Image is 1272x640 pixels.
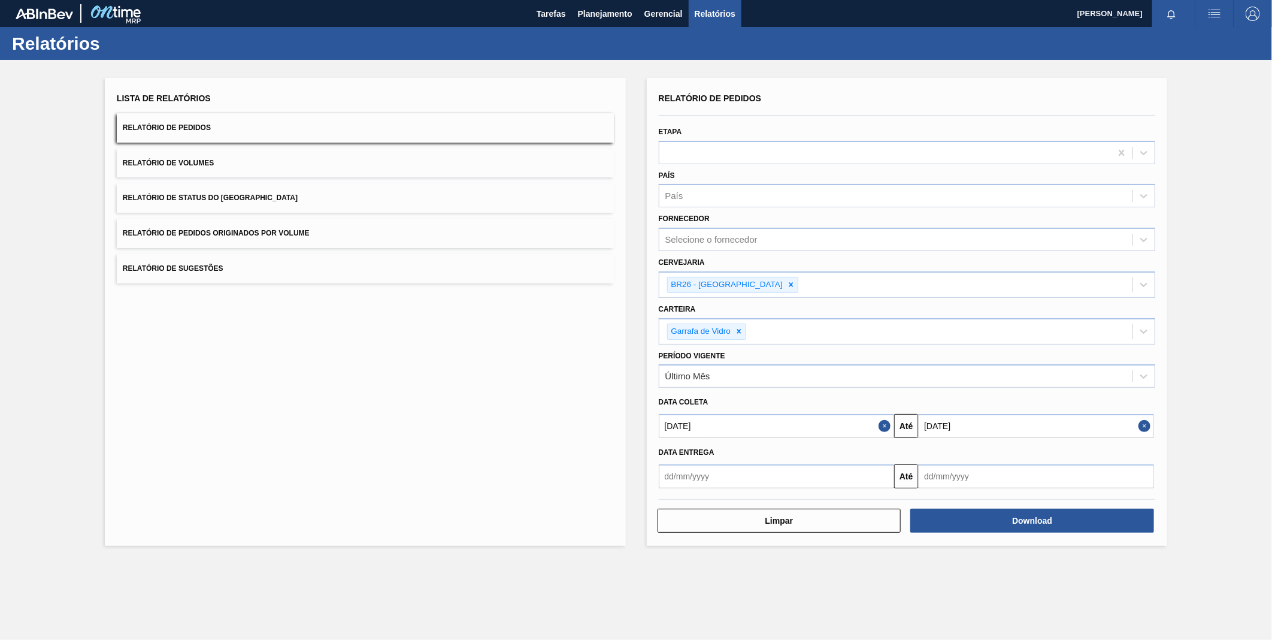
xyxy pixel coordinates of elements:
div: País [665,191,683,201]
span: Tarefas [537,7,566,21]
label: Fornecedor [659,215,710,223]
input: dd/mm/yyyy [918,464,1154,488]
span: Relatório de Pedidos [659,93,762,103]
h1: Relatórios [12,37,225,50]
img: Logout [1246,7,1260,21]
input: dd/mm/yyyy [918,414,1154,438]
label: Etapa [659,128,682,136]
button: Relatório de Sugestões [117,254,614,283]
span: Lista de Relatórios [117,93,211,103]
span: Relatório de Pedidos Originados por Volume [123,229,310,237]
button: Relatório de Status do [GEOGRAPHIC_DATA] [117,183,614,213]
div: BR26 - [GEOGRAPHIC_DATA] [668,277,785,292]
button: Notificações [1152,5,1191,22]
span: Relatório de Status do [GEOGRAPHIC_DATA] [123,194,298,202]
button: Relatório de Pedidos [117,113,614,143]
button: Até [894,464,918,488]
label: Período Vigente [659,352,725,360]
span: Planejamento [578,7,632,21]
img: userActions [1207,7,1222,21]
span: Gerencial [644,7,683,21]
button: Close [1138,414,1154,438]
button: Limpar [658,509,901,533]
button: Relatório de Volumes [117,149,614,178]
button: Close [879,414,894,438]
button: Relatório de Pedidos Originados por Volume [117,219,614,248]
span: Data coleta [659,398,708,406]
label: Cervejaria [659,258,705,267]
img: TNhmsLtSVTkK8tSr43FrP2fwEKptu5GPRR3wAAAABJRU5ErkJggg== [16,8,73,19]
label: País [659,171,675,180]
span: Relatório de Pedidos [123,123,211,132]
span: Relatórios [695,7,735,21]
button: Até [894,414,918,438]
button: Download [910,509,1154,533]
span: Relatório de Sugestões [123,264,223,273]
span: Data entrega [659,448,714,457]
div: Selecione o fornecedor [665,235,758,245]
div: Último Mês [665,372,710,382]
input: dd/mm/yyyy [659,464,895,488]
span: Relatório de Volumes [123,159,214,167]
input: dd/mm/yyyy [659,414,895,438]
label: Carteira [659,305,696,313]
div: Garrafa de Vidro [668,324,733,339]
